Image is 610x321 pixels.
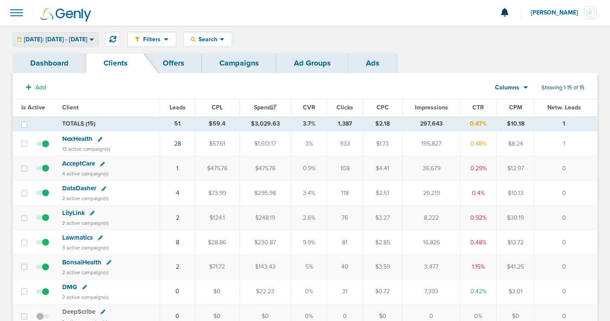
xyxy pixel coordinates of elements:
td: 7,393 [403,279,460,304]
td: $3.27 [363,206,403,230]
a: Offers [145,53,202,73]
td: 3.4% [291,181,327,206]
button: Add [21,81,51,94]
td: 0 [535,230,597,255]
td: 3% [291,132,327,156]
a: 4 [176,189,179,197]
td: 3,477 [403,255,460,279]
a: Ad Groups [276,53,348,73]
td: 0% [291,279,327,304]
td: 1 [535,132,597,156]
span: Clicks [337,104,353,111]
td: 5% [291,255,327,279]
td: 40 [327,255,363,279]
a: Campaigns [202,53,276,73]
a: 0 [176,312,179,320]
span: Spend [254,104,277,111]
td: $0.72 [363,279,403,304]
a: Dashboard [13,53,86,73]
td: $230.87 [239,230,291,255]
td: $4.41 [363,156,403,181]
span: Search [196,36,220,43]
span: DataDasher [62,184,96,192]
td: $3.01 [497,279,535,304]
td: 297,643 [403,116,460,132]
span: [DATE]: [DATE] - [DATE] [24,37,87,43]
span: [PERSON_NAME] [531,10,584,16]
span: BonsaiHealth [62,258,101,266]
td: $248.19 [239,206,291,230]
a: Clients [86,53,145,73]
td: 81 [327,230,363,255]
span: Is Active [21,104,45,111]
td: 0.9% [291,156,327,181]
span: AcceptCare [62,160,95,167]
td: $57.61 [195,132,239,156]
span: Leads [170,104,186,111]
span: Netw. Leads [547,104,581,111]
td: 9.9% [291,230,327,255]
small: 4 active campaign(s) [62,171,109,177]
small: 2 active campaign(s) [62,195,109,201]
td: 2.6% [291,206,327,230]
td: 36,679 [403,156,460,181]
td: $28.86 [195,230,239,255]
td: $2.85 [363,230,403,255]
td: $41.25 [497,255,535,279]
td: $10.13 [497,181,535,206]
td: $0 [195,279,239,304]
td: 1 [535,116,597,132]
td: $73.99 [195,181,239,206]
td: $8.24 [497,132,535,156]
td: 0.4% [460,181,496,206]
td: $143.43 [239,255,291,279]
td: 51 [160,116,195,132]
a: 2 [176,214,179,221]
td: $71.72 [195,255,239,279]
td: 0 [535,156,597,181]
td: 0 [535,206,597,230]
small: 2 active campaign(s) [62,269,109,275]
a: 2 [176,263,179,270]
td: 0.29% [460,156,496,181]
td: $2.51 [363,181,403,206]
a: Ads [348,53,397,73]
td: $1.73 [363,132,403,156]
td: 195,827 [403,132,460,156]
td: $475.76 [239,156,291,181]
td: 31 [327,279,363,304]
td: TOTALS (15) [57,116,160,132]
small: 2 active campaign(s) [62,220,109,226]
span: DMG [62,283,77,291]
td: 76 [327,206,363,230]
td: $13.72 [497,230,535,255]
span: DeepScribe [62,308,95,315]
td: $10.18 [497,116,535,132]
td: 0 [535,181,597,206]
td: $124.1 [195,206,239,230]
td: 29,219 [403,181,460,206]
a: 8 [176,239,179,246]
td: $12.97 [497,156,535,181]
td: $59.4 [195,116,239,132]
td: 0 [535,279,597,304]
span: Lawmatics [62,234,93,241]
td: 0.42% [460,279,496,304]
small: 2 active campaign(s) [62,294,109,300]
span: CPC [377,104,389,111]
td: 0.48% [460,132,496,156]
span: Client [62,104,79,111]
span: Add [35,84,46,91]
small: 13 active campaign(s) [62,146,110,152]
td: $2.18 [363,116,403,132]
td: 16,826 [403,230,460,255]
span: LilyLink [62,209,85,217]
a: 0 [176,288,179,295]
span: Columns [495,83,519,92]
td: 933 [327,132,363,156]
small: 3 active campaign(s) [62,245,109,251]
a: 28 [174,140,181,147]
td: 0.47% [460,116,496,132]
td: $295.98 [239,181,291,206]
span: NexHealth [62,135,92,143]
